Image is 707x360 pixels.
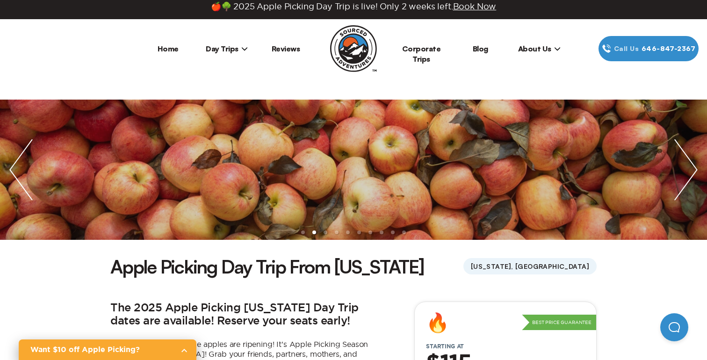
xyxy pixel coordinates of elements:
li: slide item 3 [324,230,327,234]
h2: Want $10 off Apple Picking? [30,344,173,355]
span: 646‍-847‍-2367 [642,43,695,54]
span: Book Now [453,2,497,11]
img: Sourced Adventures company logo [330,25,377,72]
li: slide item 9 [391,230,395,234]
a: Corporate Trips [402,44,441,64]
li: slide item 8 [380,230,383,234]
li: slide item 1 [301,230,305,234]
li: slide item 4 [335,230,339,234]
a: Want $10 off Apple Picking? [19,339,196,360]
li: slide item 10 [402,230,406,234]
span: About Us [518,44,561,53]
span: Starting at [415,343,475,350]
h1: Apple Picking Day Trip From [US_STATE] [110,254,424,279]
span: [US_STATE], [GEOGRAPHIC_DATA] [463,258,597,274]
a: Reviews [272,44,300,53]
p: Best Price Guarantee [522,315,596,331]
iframe: Help Scout Beacon - Open [660,313,688,341]
div: 🔥 [426,313,449,332]
h2: The 2025 Apple Picking [US_STATE] Day Trip dates are available! Reserve your seats early! [110,302,372,328]
a: Home [158,44,179,53]
span: 🍎🌳 2025 Apple Picking Day Trip is live! Only 2 weeks left. [211,1,496,12]
li: slide item 2 [312,230,316,234]
li: slide item 7 [368,230,372,234]
li: slide item 6 [357,230,361,234]
li: slide item 5 [346,230,350,234]
span: Call Us [611,43,642,54]
span: Day Trips [206,44,248,53]
a: Call Us646‍-847‍-2367 [599,36,699,61]
img: next slide / item [665,100,707,240]
a: Blog [473,44,488,53]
